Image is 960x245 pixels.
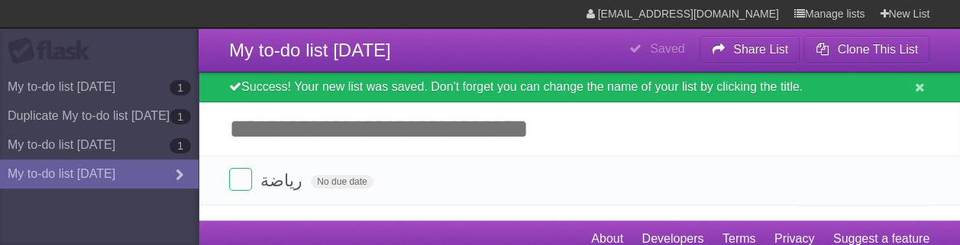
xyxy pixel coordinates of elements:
b: Share List [733,43,788,56]
span: No due date [311,175,373,189]
b: 1 [170,109,191,124]
b: Saved [650,42,684,55]
b: 1 [170,138,191,153]
span: My to-do list [DATE] [229,40,391,60]
button: Clone This List [803,36,929,63]
div: Flask [8,37,99,65]
button: Share List [700,36,800,63]
b: 1 [170,80,191,95]
b: Clone This List [837,43,918,56]
label: Done [229,168,252,191]
span: رياضة [260,171,306,190]
div: Success! Your new list was saved. Don't forget you can change the name of your list by clicking t... [199,73,960,102]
